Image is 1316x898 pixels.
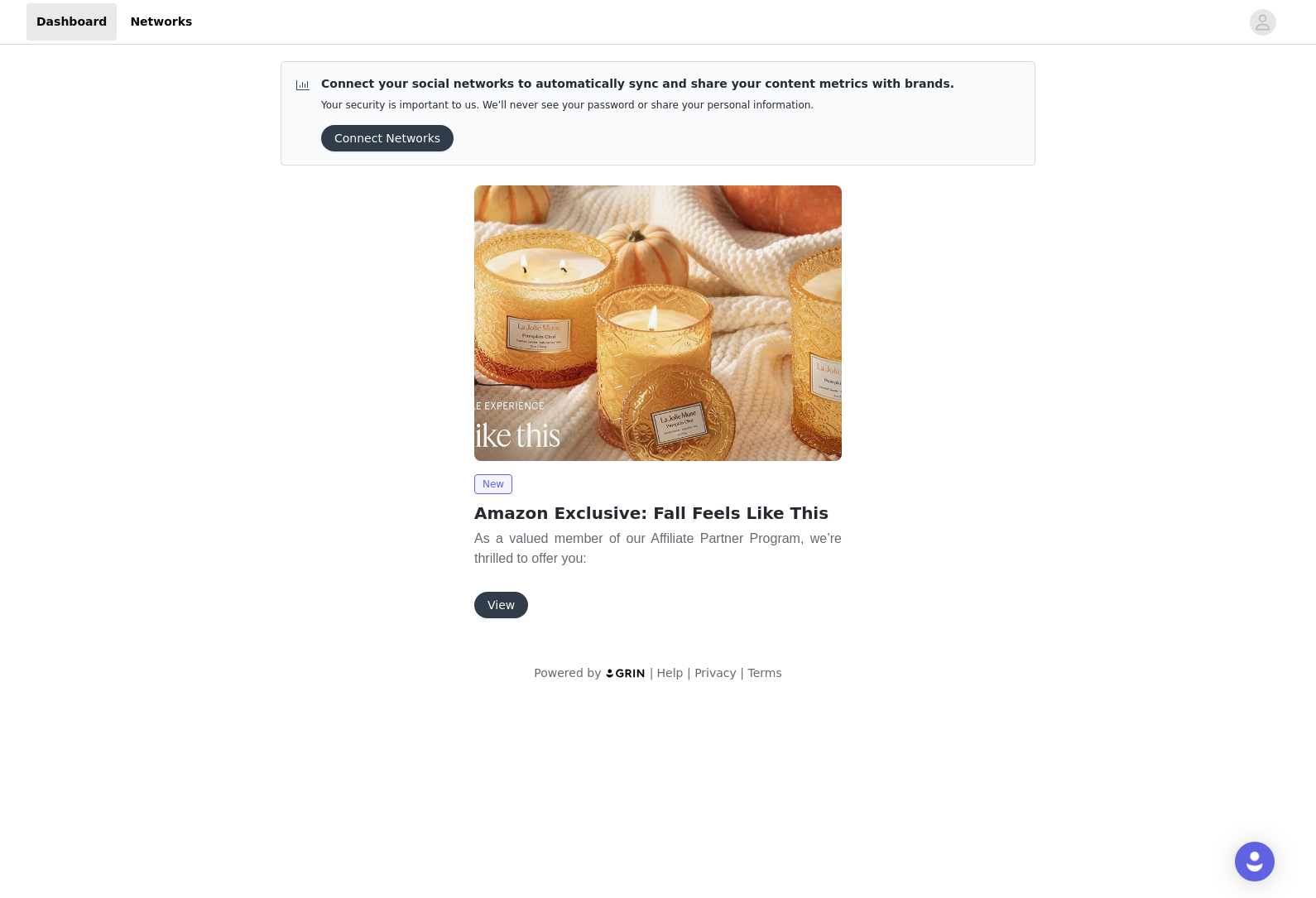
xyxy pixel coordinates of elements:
span: New [474,474,512,494]
span: Powered by [534,666,601,680]
a: Help [657,666,684,680]
span: | [650,666,654,680]
a: Networks [120,3,202,41]
img: La Jolie Muse [474,185,842,461]
p: Connect your social networks to automatically sync and share your content metrics with brands. [321,75,954,93]
img: logo [605,668,646,679]
a: Privacy [694,666,737,680]
p: Your security is important to us. We’ll never see your password or share your personal information. [321,99,954,112]
button: Connect Networks [321,125,454,151]
button: View [474,592,528,618]
h2: Amazon Exclusive: Fall Feels Like This [474,501,842,526]
div: Open Intercom Messenger [1235,842,1275,881]
a: Terms [747,666,781,680]
span: As a valued member of our Affiliate Partner Program, we’re thrilled to offer you: [474,531,842,565]
a: Dashboard [26,3,117,41]
a: View [474,599,528,612]
span: | [740,666,744,680]
span: | [687,666,691,680]
div: avatar [1255,9,1270,36]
